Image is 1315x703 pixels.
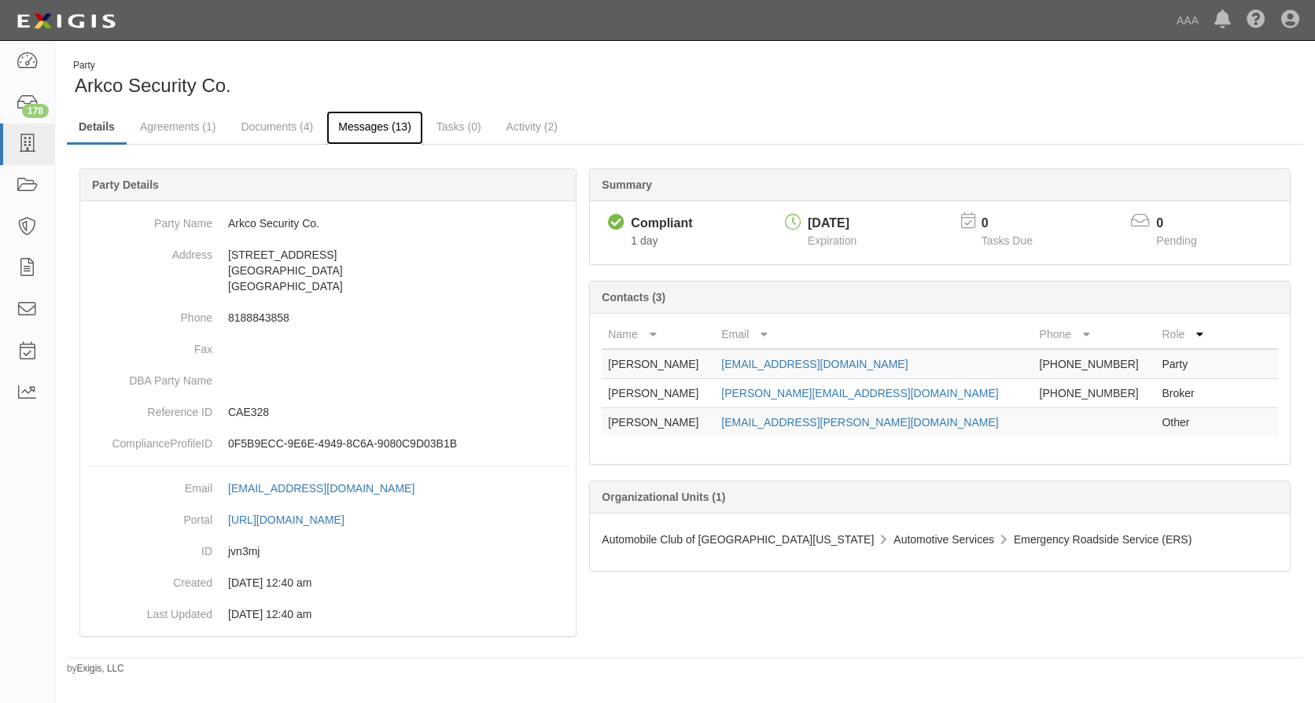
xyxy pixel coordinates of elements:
[1155,379,1215,408] td: Broker
[67,59,673,99] div: Arkco Security Co.
[87,567,212,591] dt: Created
[87,473,212,496] dt: Email
[982,215,1052,233] p: 0
[87,504,212,528] dt: Portal
[1156,234,1196,247] span: Pending
[228,436,569,451] p: 0F5B9ECC-9E6E-4949-8C6A-9080C9D03B1B
[87,239,569,302] dd: [STREET_ADDRESS] [GEOGRAPHIC_DATA] [GEOGRAPHIC_DATA]
[602,349,715,379] td: [PERSON_NAME]
[228,482,432,495] a: [EMAIL_ADDRESS][DOMAIN_NAME]
[75,75,231,96] span: Arkco Security Co.
[1155,408,1215,437] td: Other
[87,428,212,451] dt: ComplianceProfileID
[602,320,715,349] th: Name
[1156,215,1216,233] p: 0
[1014,533,1192,546] span: Emergency Roadside Service (ERS)
[87,208,569,239] dd: Arkco Security Co.
[602,491,725,503] b: Organizational Units (1)
[808,215,856,233] div: [DATE]
[1033,320,1156,349] th: Phone
[87,302,569,333] dd: 8188843858
[87,239,212,263] dt: Address
[228,513,362,526] a: [URL][DOMAIN_NAME]
[631,215,692,233] div: Compliant
[77,663,124,674] a: Exigis, LLC
[1033,349,1156,379] td: [PHONE_NUMBER]
[1247,11,1265,30] i: Help Center - Complianz
[87,536,569,567] dd: jvn3mj
[982,234,1033,247] span: Tasks Due
[602,379,715,408] td: [PERSON_NAME]
[721,358,908,370] a: [EMAIL_ADDRESS][DOMAIN_NAME]
[67,662,124,675] small: by
[87,396,212,420] dt: Reference ID
[602,179,652,191] b: Summary
[22,104,49,118] div: 178
[228,404,569,420] p: CAE328
[721,416,998,429] a: [EMAIL_ADDRESS][PERSON_NAME][DOMAIN_NAME]
[1169,5,1206,36] a: AAA
[721,387,998,399] a: [PERSON_NAME][EMAIL_ADDRESS][DOMAIN_NAME]
[1033,379,1156,408] td: [PHONE_NUMBER]
[326,111,423,145] a: Messages (13)
[87,333,212,357] dt: Fax
[495,111,569,142] a: Activity (2)
[87,598,569,630] dd: 03/10/2023 12:40 am
[92,179,159,191] b: Party Details
[715,320,1033,349] th: Email
[12,7,120,35] img: logo-5460c22ac91f19d4615b14bd174203de0afe785f0fc80cf4dbbc73dc1793850b.png
[87,365,212,388] dt: DBA Party Name
[602,291,665,304] b: Contacts (3)
[87,208,212,231] dt: Party Name
[87,598,212,622] dt: Last Updated
[67,111,127,145] a: Details
[87,567,569,598] dd: 03/10/2023 12:40 am
[608,215,624,231] i: Compliant
[808,234,856,247] span: Expiration
[229,111,325,142] a: Documents (4)
[87,536,212,559] dt: ID
[893,533,994,546] span: Automotive Services
[128,111,227,142] a: Agreements (1)
[1155,320,1215,349] th: Role
[73,59,231,72] div: Party
[602,408,715,437] td: [PERSON_NAME]
[87,302,212,326] dt: Phone
[228,480,414,496] div: [EMAIL_ADDRESS][DOMAIN_NAME]
[425,111,493,142] a: Tasks (0)
[631,234,657,247] span: Since 10/07/2025
[602,533,874,546] span: Automobile Club of [GEOGRAPHIC_DATA][US_STATE]
[1155,349,1215,379] td: Party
